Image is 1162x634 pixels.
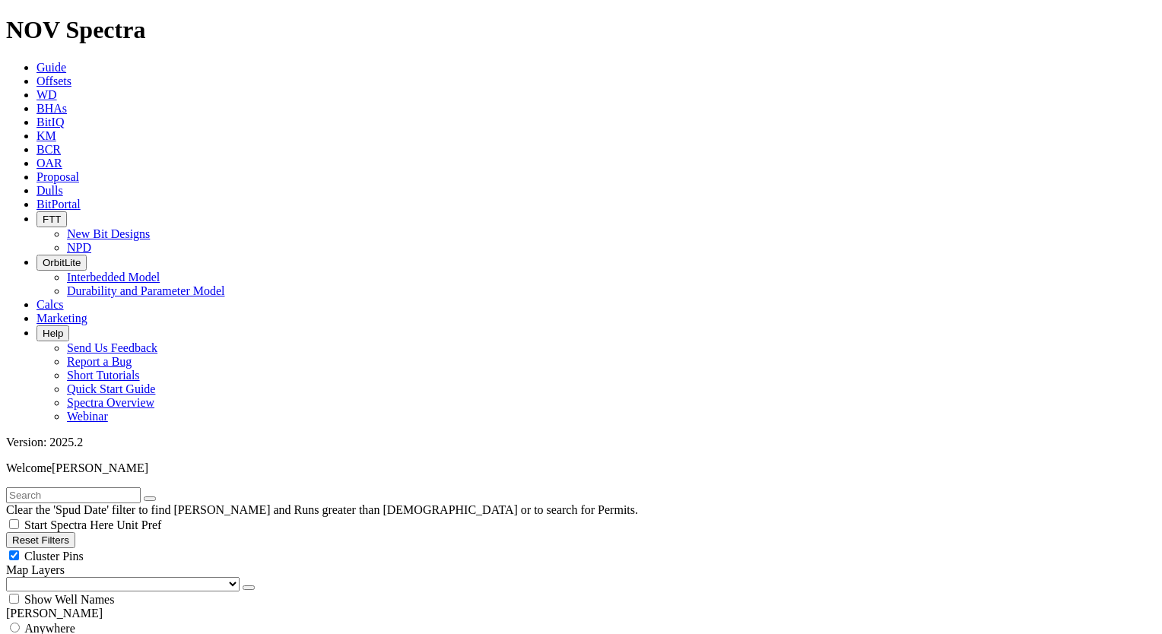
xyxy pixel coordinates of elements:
[37,255,87,271] button: OrbitLite
[37,170,79,183] a: Proposal
[52,461,148,474] span: [PERSON_NAME]
[24,550,84,563] span: Cluster Pins
[67,341,157,354] a: Send Us Feedback
[43,257,81,268] span: OrbitLite
[6,16,1156,44] h1: NOV Spectra
[37,325,69,341] button: Help
[37,298,64,311] a: Calcs
[6,607,1156,620] div: [PERSON_NAME]
[6,503,638,516] span: Clear the 'Spud Date' filter to find [PERSON_NAME] and Runs greater than [DEMOGRAPHIC_DATA] or to...
[6,461,1156,475] p: Welcome
[37,312,87,325] a: Marketing
[43,214,61,225] span: FTT
[6,487,141,503] input: Search
[37,88,57,101] a: WD
[67,382,155,395] a: Quick Start Guide
[67,369,140,382] a: Short Tutorials
[67,241,91,254] a: NPD
[67,284,225,297] a: Durability and Parameter Model
[37,157,62,170] a: OAR
[67,271,160,284] a: Interbedded Model
[37,143,61,156] a: BCR
[6,563,65,576] span: Map Layers
[24,518,113,531] span: Start Spectra Here
[67,227,150,240] a: New Bit Designs
[24,593,114,606] span: Show Well Names
[37,74,71,87] a: Offsets
[67,410,108,423] a: Webinar
[9,519,19,529] input: Start Spectra Here
[37,198,81,211] a: BitPortal
[37,116,64,128] a: BitIQ
[6,436,1156,449] div: Version: 2025.2
[67,355,132,368] a: Report a Bug
[116,518,161,531] span: Unit Pref
[37,211,67,227] button: FTT
[6,532,75,548] button: Reset Filters
[67,396,154,409] a: Spectra Overview
[43,328,63,339] span: Help
[37,102,67,115] a: BHAs
[37,129,56,142] a: KM
[37,61,66,74] a: Guide
[37,184,63,197] a: Dulls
